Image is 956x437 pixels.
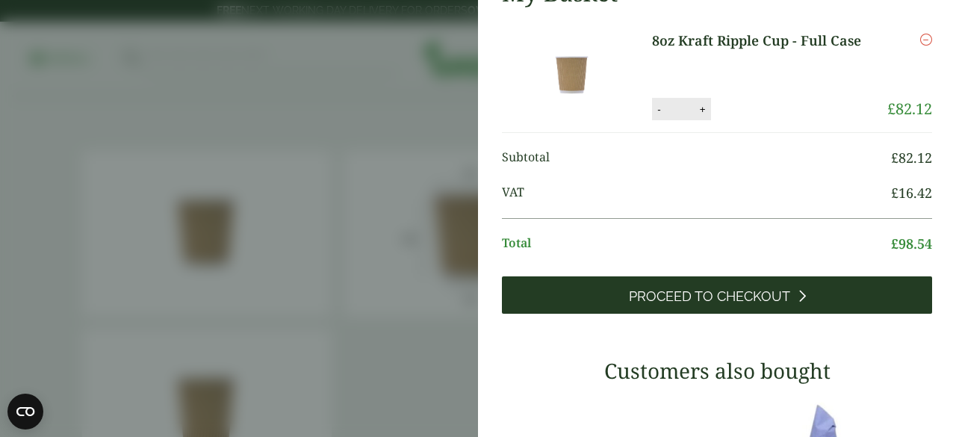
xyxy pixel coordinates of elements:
img: 8oz Kraft Ripple Cup-Full Case of-0 [505,31,639,120]
h3: Customers also bought [502,359,932,384]
button: - [653,103,665,116]
button: Open CMP widget [7,394,43,430]
a: Proceed to Checkout [502,276,932,314]
bdi: 82.12 [887,99,932,119]
span: £ [887,99,896,119]
span: Total [502,234,891,254]
bdi: 16.42 [891,184,932,202]
span: £ [891,184,898,202]
span: VAT [502,183,891,203]
span: £ [891,235,898,252]
bdi: 98.54 [891,235,932,252]
span: Proceed to Checkout [629,288,790,305]
span: £ [891,149,898,167]
span: Subtotal [502,148,891,168]
a: 8oz Kraft Ripple Cup - Full Case [652,31,874,51]
a: Remove this item [920,31,932,49]
button: + [695,103,710,116]
bdi: 82.12 [891,149,932,167]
